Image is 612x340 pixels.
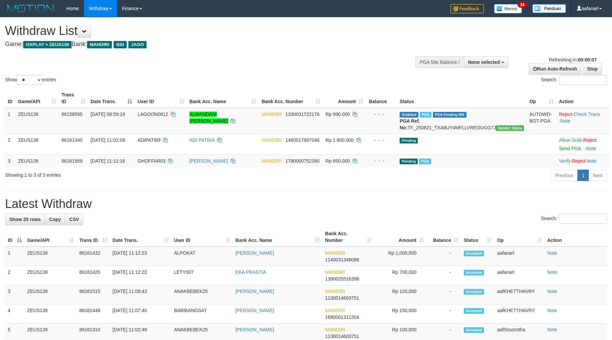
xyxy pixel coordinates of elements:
a: Reject [559,112,572,117]
span: 86161569 [62,158,82,164]
td: · · [556,108,609,134]
td: [DATE] 11:12:23 [110,247,171,266]
label: Search: [541,75,607,85]
td: - [426,247,461,266]
td: ZEUS138 [15,155,59,167]
th: ID [5,89,15,108]
a: Note [586,146,596,151]
input: Search: [559,214,607,224]
td: 86161420 [77,266,110,285]
img: Button%20Memo.svg [494,4,522,13]
td: Rp 150,000 [374,304,426,324]
td: AUTOWD-BOT-PGA [527,108,556,134]
a: Previous [551,170,578,181]
span: Copy 1390025516398 to clipboard [325,276,359,282]
a: Reject [583,137,597,143]
span: MANDIRI [325,269,345,275]
span: None selected [468,59,500,65]
span: MANDIRI [261,112,281,117]
td: ZEUS138 [15,134,59,155]
th: User ID: activate to sort column ascending [135,89,187,108]
th: Action [556,89,609,108]
td: Rp 700,000 [374,266,426,285]
a: Allow Grab [559,137,582,143]
td: - [426,304,461,324]
th: Status: activate to sort column ascending [461,227,494,247]
td: ANAKBEBEK25 [171,285,233,304]
td: 4 [5,304,25,324]
th: Amount: activate to sort column ascending [374,227,426,247]
select: Showentries [17,75,42,85]
h4: Game: Bank: [5,41,401,48]
th: Trans ID: activate to sort column ascending [77,227,110,247]
th: Action [544,227,607,247]
span: Copy [49,217,61,222]
a: [PERSON_NAME] [190,158,228,164]
td: TF_250821_TXA8UY4MFLLVREOUGG7J [397,108,527,134]
th: Amount: activate to sort column ascending [323,89,366,108]
span: Grabbed [400,112,418,118]
th: Op: activate to sort column ascending [527,89,556,108]
span: 86158595 [62,112,82,117]
a: Verify [559,158,571,164]
th: Date Trans.: activate to sort column ascending [110,227,171,247]
span: Accepted [464,308,484,314]
span: Copy 1130014603751 to clipboard [325,295,359,301]
span: Pending [400,159,418,164]
td: [DATE] 11:07:40 [110,304,171,324]
a: CSV [65,214,83,225]
td: [DATE] 11:09:43 [110,285,171,304]
td: - [426,285,461,304]
td: 86161432 [77,247,110,266]
span: Pending [400,138,418,143]
th: Bank Acc. Name: activate to sort column ascending [233,227,323,247]
span: MANDIRI [261,137,281,143]
td: ALPOKAT [171,247,233,266]
span: Marked by aafanarl [420,112,432,118]
a: [PERSON_NAME] [236,250,274,256]
span: Refreshing in: [549,57,597,62]
a: Stop [583,63,602,75]
span: Copy 1130014603751 to clipboard [325,334,359,339]
img: Feedback.jpg [450,4,484,13]
img: MOTION_logo.png [5,3,56,13]
div: - - - [369,111,395,118]
span: MANDIRI [87,41,112,48]
th: Game/API: activate to sort column ascending [15,89,59,108]
span: [DATE] 11:02:08 [91,137,125,143]
img: panduan.png [532,4,566,13]
a: Note [547,250,557,256]
td: 3 [5,155,15,167]
td: ZEUS138 [15,108,59,134]
span: JAGO [128,41,147,48]
span: Accepted [464,327,484,333]
strong: 00:00:07 [578,57,597,62]
span: Accepted [464,270,484,275]
th: Op: activate to sort column ascending [494,227,544,247]
a: ALWANDANI [PERSON_NAME] [190,112,228,124]
a: Send PGA [559,146,581,151]
div: - - - [369,137,395,143]
span: MANDIRI [325,250,345,256]
th: Trans ID: activate to sort column ascending [59,89,88,108]
a: Next [588,170,607,181]
a: Note [547,269,557,275]
span: Vendor URL: https://trx31.1velocity.biz [496,125,524,131]
td: 86161515 [77,285,110,304]
span: Rp 990.000 [326,112,350,117]
button: None selected [464,56,508,68]
h1: Latest Withdraw [5,197,607,211]
a: Note [547,308,557,313]
a: Reject [572,158,585,164]
a: [PERSON_NAME] [236,327,274,332]
td: BABIBANGSAT [171,304,233,324]
th: Bank Acc. Number: activate to sort column ascending [322,227,374,247]
td: 2 [5,134,15,155]
td: aafKHETTHAVRY [494,304,544,324]
span: LAGOON0812 [137,112,168,117]
td: 2 [5,266,25,285]
th: Balance [366,89,397,108]
td: 1 [5,247,25,266]
td: 3 [5,285,25,304]
td: aafKHETTHAVRY [494,285,544,304]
